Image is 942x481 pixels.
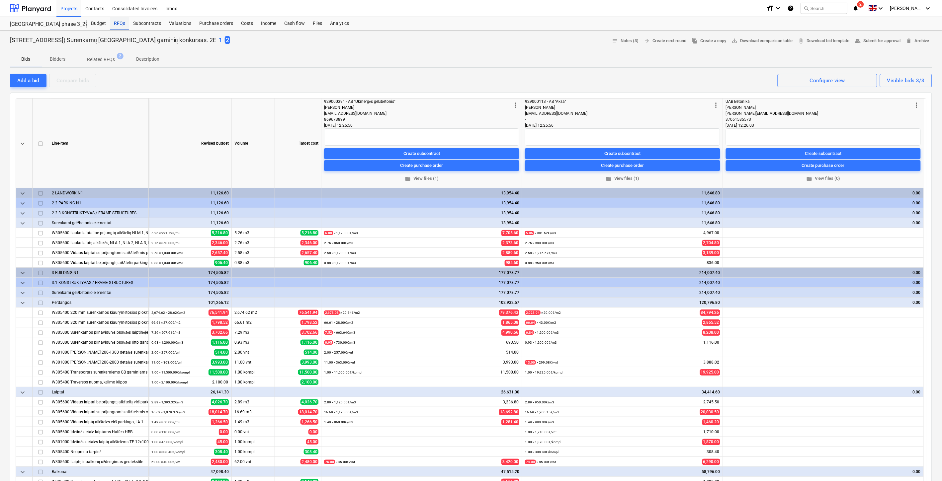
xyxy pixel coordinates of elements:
span: keyboard_arrow_down [19,299,27,307]
span: 2,346.00 [211,240,229,246]
div: Laiptai [52,387,146,397]
div: 0.00 [726,198,921,208]
span: Download comparison table [732,37,793,45]
span: keyboard_arrow_down [19,209,27,217]
small: 2.89 × 1,120.00€ / m3 [324,400,356,404]
span: 2,678.08 [324,310,340,315]
div: 101,266.12 [151,298,229,308]
span: 5,216.80 [211,230,229,236]
small: × 1,120.00€ / m3 [324,231,358,235]
span: 3,993.00 [211,359,229,366]
div: 102,932.57 [324,298,519,308]
span: folder [405,175,411,181]
span: keyboard_arrow_down [19,199,27,207]
div: Revised budget [149,99,232,188]
small: 0.93 × 1,200.00€ / m3 [151,341,183,344]
small: 2.00 × 257.00€ / vnt [324,351,353,354]
div: 11,646.80 [525,218,720,228]
span: 906.40 [304,260,318,265]
div: 13,954.40 [324,188,519,198]
div: 1.00 kompl [232,367,275,377]
span: View files (0) [728,175,918,182]
div: Purchase orders [195,17,237,30]
div: Costs [237,17,257,30]
span: 2,704.80 [702,240,720,246]
span: 1,865.08 [501,319,519,326]
small: 0.93 × 1,200.00€ / m3 [525,341,557,344]
small: 0.88 × 950.00€ / m3 [525,261,554,265]
button: View files (1) [525,173,720,184]
button: Create subcontract [726,148,921,159]
div: 11,126.60 [151,218,229,228]
span: 20,030.50 [700,409,720,415]
span: 19,925.00 [700,369,720,376]
small: 2.76 × 980.00€ / m3 [525,241,554,245]
span: 2,657.40 [300,250,318,255]
span: 2,865.52 [702,319,720,326]
span: notes [612,38,618,44]
div: 11,646.80 [525,198,720,208]
div: 214,007.40 [525,288,720,298]
span: Submit for approval [855,37,901,45]
div: 177,078.77 [324,268,519,278]
span: 8,208.00 [702,329,720,336]
button: Submit for approval [852,36,903,46]
div: [DATE] 12:26:03 [726,122,921,128]
div: 1.00 kompl [232,437,275,447]
span: 514.00 [304,350,318,355]
div: 26,631.00 [324,387,519,397]
div: 174,505.82 [151,278,229,288]
div: [PERSON_NAME] [726,104,913,110]
small: 5.26 × 991.79€ / m3 [151,231,181,235]
button: Create a copy [689,36,729,46]
span: Archive [906,37,929,45]
span: 2,100.00 [212,379,229,385]
button: Add a bid [10,74,46,87]
div: 11,126.60 [151,198,229,208]
div: Volume [232,99,275,188]
small: 1.00 × 2,100.00€ / kompl [151,380,188,384]
span: keyboard_arrow_down [19,269,27,277]
span: 1,798.52 [300,320,318,325]
small: 66.61 × 28.00€ / m2 [324,321,353,324]
small: 1.00 × 11,500.00€ / kompl [151,371,190,374]
button: Notes (3) [610,36,642,46]
span: 2,889.60 [501,250,519,256]
span: 76,541.94 [298,310,318,315]
span: 985.60 [505,260,519,266]
i: notifications [853,4,859,12]
a: Analytics [326,17,353,30]
div: 2,674.62 m2 [232,308,275,317]
span: [PERSON_NAME][EMAIL_ADDRESS][DOMAIN_NAME] [726,111,818,116]
span: more_vert [913,101,921,109]
span: 11,500.00 [209,369,229,376]
div: 2.00 vnt [232,347,275,357]
small: 2.58 × 1,216.67€ / m3 [525,251,557,255]
div: 0.00 [726,218,921,228]
div: 11.00 vnt [232,357,275,367]
span: 514.00 [505,350,519,355]
small: × 299.08€ / vnt [525,360,558,365]
span: 18,014.70 [209,409,229,415]
span: search [804,6,809,11]
span: keyboard_arrow_down [19,140,27,148]
small: 11.00 × 363.00€ / vnt [151,361,182,364]
i: keyboard_arrow_down [877,4,885,12]
div: 66.61 m2 [232,317,275,327]
span: 3,888.02 [703,360,720,365]
span: 693.50 [505,340,519,345]
span: 11,500.00 [298,370,318,375]
div: RFQs [110,17,129,30]
div: W305400 220 mm surenkamos kiaurymėtosios plokštės skaičiuojant Neto kiekį [52,308,146,317]
div: 3 BUILDING N1 [52,268,146,277]
small: 2.00 × 257.00€ / vnt [151,351,180,354]
small: 0.88 × 1,030.00€ / m3 [151,261,183,265]
div: 13,954.40 [324,218,519,228]
div: 0.00 [726,268,921,278]
span: keyboard_arrow_down [19,279,27,287]
div: 0.93 m3 [232,337,275,347]
span: 11,500.00 [500,370,519,375]
span: 4,026.70 [300,399,318,405]
span: folder [807,175,813,181]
